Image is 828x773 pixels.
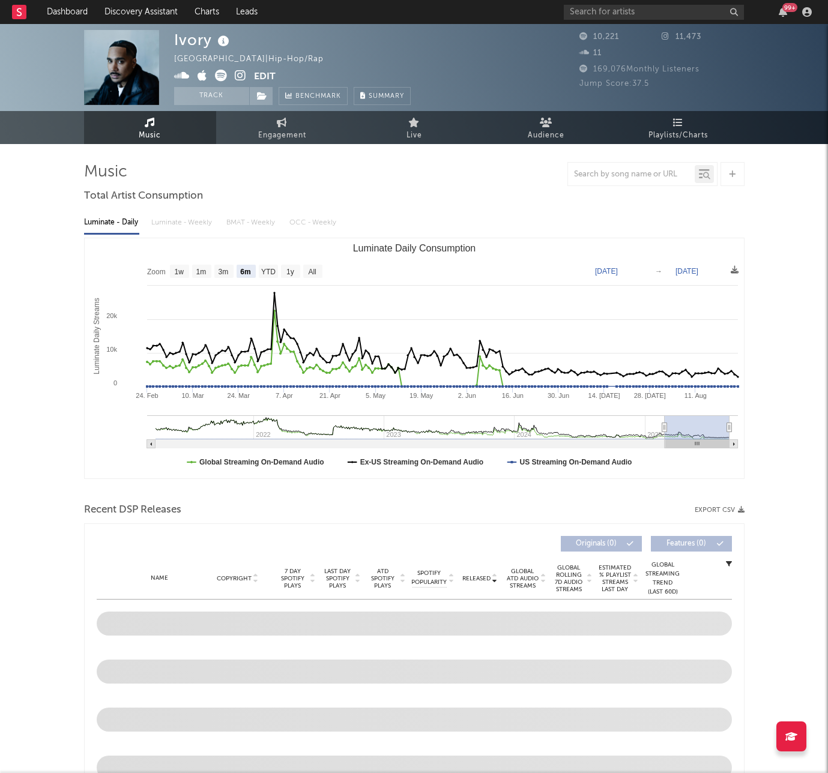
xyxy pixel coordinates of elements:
span: Total Artist Consumption [84,189,203,203]
span: Audience [528,128,564,143]
span: Features ( 0 ) [659,540,714,547]
span: ATD Spotify Plays [367,568,399,589]
input: Search by song name or URL [568,170,695,179]
text: 10k [106,346,117,353]
text: Luminate Daily Consumption [352,243,476,253]
button: 99+ [779,7,787,17]
text: [DATE] [675,267,698,275]
text: 1m [196,268,206,276]
span: Originals ( 0 ) [569,540,624,547]
span: Jump Score: 37.5 [579,80,649,88]
span: Recent DSP Releases [84,503,181,517]
text: 16. Jun [501,392,523,399]
span: 169,076 Monthly Listeners [579,65,700,73]
button: Export CSV [695,507,745,514]
div: 99 + [782,3,797,12]
text: [DATE] [595,267,618,275]
button: Track [174,87,249,105]
div: Luminate - Daily [84,212,139,233]
text: 6m [240,268,250,276]
text: 10. Mar [181,392,204,399]
svg: Luminate Daily Consumption [85,238,744,478]
text: 7. Apr [275,392,292,399]
span: Benchmark [295,89,341,104]
text: 2. Jun [458,392,476,399]
a: Playlists/Charts [612,111,745,144]
span: Global Rolling 7D Audio Streams [552,564,585,593]
input: Search for artists [564,5,744,20]
text: 0 [113,379,116,386]
text: 19. May [409,392,434,399]
text: US Streaming On-Demand Audio [519,458,632,466]
text: 30. Jun [547,392,569,399]
text: 20k [106,312,117,319]
text: 24. Mar [227,392,250,399]
a: Engagement [216,111,348,144]
text: 21. Apr [319,392,340,399]
span: Global ATD Audio Streams [506,568,539,589]
span: Last Day Spotify Plays [322,568,354,589]
span: 11,473 [662,33,701,41]
span: 7 Day Spotify Plays [277,568,309,589]
span: Summary [369,93,404,100]
span: Playlists/Charts [648,128,708,143]
text: 14. [DATE] [588,392,620,399]
text: 1y [286,268,294,276]
text: 5. May [366,392,386,399]
text: Zoom [147,268,166,276]
span: 11 [579,49,602,57]
span: Live [406,128,422,143]
text: 1w [174,268,184,276]
span: Engagement [258,128,306,143]
div: [GEOGRAPHIC_DATA] | Hip-Hop/Rap [174,52,337,67]
div: Name [121,574,199,583]
div: Ivory [174,30,232,50]
button: Summary [354,87,411,105]
a: Music [84,111,216,144]
div: Global Streaming Trend (Last 60D) [645,561,681,597]
text: 24. Feb [136,392,158,399]
text: 3m [218,268,228,276]
text: YTD [261,268,275,276]
a: Audience [480,111,612,144]
text: Luminate Daily Streams [92,298,100,374]
span: Copyright [217,575,252,582]
text: → [655,267,662,275]
a: Benchmark [279,87,348,105]
button: Features(0) [651,536,732,552]
span: Estimated % Playlist Streams Last Day [599,564,632,593]
span: 10,221 [579,33,619,41]
button: Edit [254,70,276,85]
text: Ex-US Streaming On-Demand Audio [360,458,483,466]
span: Spotify Popularity [411,569,447,587]
text: 28. [DATE] [633,392,665,399]
button: Originals(0) [561,536,642,552]
span: Released [462,575,491,582]
text: Global Streaming On-Demand Audio [199,458,324,466]
text: All [308,268,316,276]
text: 11. Aug [684,392,706,399]
a: Live [348,111,480,144]
span: Music [139,128,161,143]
